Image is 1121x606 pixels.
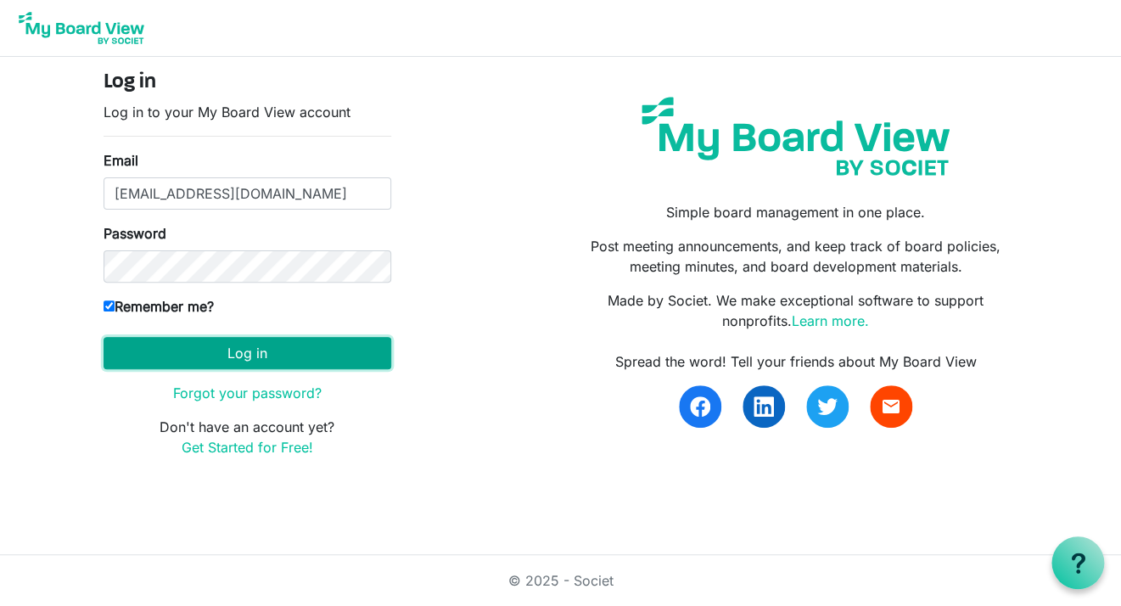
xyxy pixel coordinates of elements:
[104,150,138,171] label: Email
[104,300,115,311] input: Remember me?
[792,312,869,329] a: Learn more.
[104,70,391,95] h4: Log in
[182,439,313,456] a: Get Started for Free!
[14,7,149,49] img: My Board View Logo
[508,572,614,589] a: © 2025 - Societ
[104,223,166,244] label: Password
[881,396,901,417] span: email
[573,236,1017,277] p: Post meeting announcements, and keep track of board policies, meeting minutes, and board developm...
[817,396,838,417] img: twitter.svg
[104,296,214,317] label: Remember me?
[690,396,710,417] img: facebook.svg
[104,102,391,122] p: Log in to your My Board View account
[573,351,1017,372] div: Spread the word! Tell your friends about My Board View
[104,417,391,457] p: Don't have an account yet?
[629,84,962,188] img: my-board-view-societ.svg
[754,396,774,417] img: linkedin.svg
[573,202,1017,222] p: Simple board management in one place.
[870,385,912,428] a: email
[173,384,322,401] a: Forgot your password?
[573,290,1017,331] p: Made by Societ. We make exceptional software to support nonprofits.
[104,337,391,369] button: Log in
